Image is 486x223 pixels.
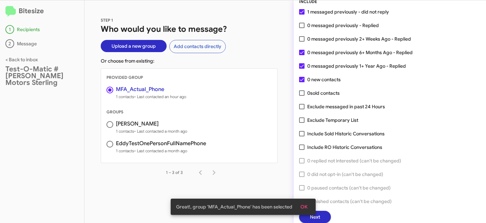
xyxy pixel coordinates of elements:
[116,141,206,146] h3: EddyTestOnePersonFullNamePhone
[5,66,79,86] div: Test-O-Matic # [PERSON_NAME] Motors Sterling
[307,62,406,70] span: 0 messaged previously 1+ Year Ago - Replied
[5,57,38,63] a: < Back to inbox
[116,121,187,127] h3: [PERSON_NAME]
[307,197,392,205] span: 0 finished contacts (can't be changed)
[112,40,156,52] span: Upload a new group
[134,94,186,99] span: • Last contacted an hour ago
[307,35,411,43] span: 0 messaged previously 2+ Weeks Ago - Replied
[5,25,79,34] div: Recipients
[101,18,113,23] span: STEP 1
[307,184,391,192] span: 0 paused contacts (can't be changed)
[307,21,379,29] span: 0 messaged previously - Replied
[307,89,340,97] span: 0
[101,109,277,115] div: GROUPS
[169,40,226,53] button: Add contacts directly
[307,157,401,165] span: 0 replied not interested (can't be changed)
[116,93,186,100] span: 1 contacts
[194,166,207,179] button: Previous page
[5,39,79,48] div: Message
[5,25,14,34] div: 1
[310,90,340,96] span: sold contacts
[5,6,16,17] img: logo-minimal.svg
[101,40,167,52] button: Upload a new group
[307,143,382,151] span: Include RO Historic Conversations
[116,128,187,135] span: 1 contacts
[307,75,341,84] span: 0 new contacts
[101,74,277,81] div: PROVIDED GROUP
[5,6,79,17] h2: Bitesize
[5,39,14,48] div: 2
[101,58,277,64] p: Or choose from existing:
[116,87,186,92] h3: MFA_Actual_Phone
[166,169,183,176] div: 1 – 3 of 3
[307,130,385,138] span: Include Sold Historic Conversations
[176,203,292,210] span: Great!, group 'MFA_Actual_Phone' has been selected
[307,103,385,111] span: Exclude messaged in past 24 Hours
[300,201,308,213] span: OK
[101,24,277,35] h1: Who would you like to message?
[307,116,358,124] span: Exclude Temporary List
[307,170,383,178] span: 0 did not opt-in (can't be changed)
[134,129,187,134] span: • Last contacted a month ago
[207,166,221,179] button: Next page
[134,148,187,153] span: • Last contacted a month ago
[307,8,389,16] span: 1 messaged previously - did not reply
[116,148,206,154] span: 1 contacts
[307,48,413,57] span: 0 messaged previously 6+ Months Ago - Replied
[295,201,313,213] button: OK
